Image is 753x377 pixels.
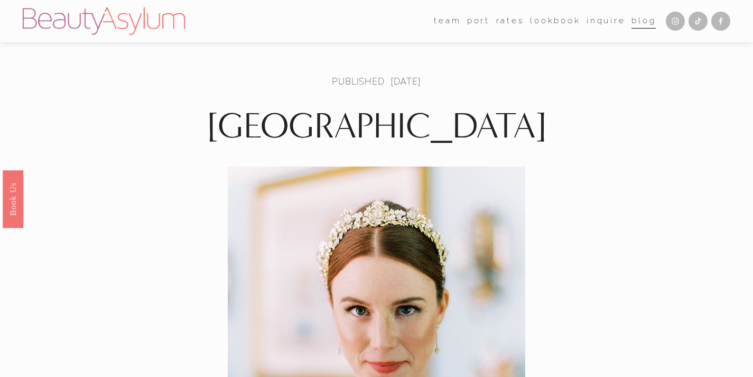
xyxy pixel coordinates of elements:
[3,170,23,227] a: Book Us
[666,12,685,31] a: Instagram
[467,13,490,30] a: port
[434,13,461,30] a: folder dropdown
[111,105,642,148] h1: [GEOGRAPHIC_DATA]
[689,12,708,31] a: TikTok
[711,12,730,31] a: Facebook
[631,13,656,30] a: Blog
[434,14,461,29] span: team
[530,13,581,30] a: Lookbook
[496,13,524,30] a: Rates
[391,75,421,87] span: [DATE]
[587,13,626,30] a: Inquire
[332,75,385,87] a: Published
[23,7,185,35] img: Beauty Asylum | Bridal Hair &amp; Makeup Charlotte &amp; Atlanta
